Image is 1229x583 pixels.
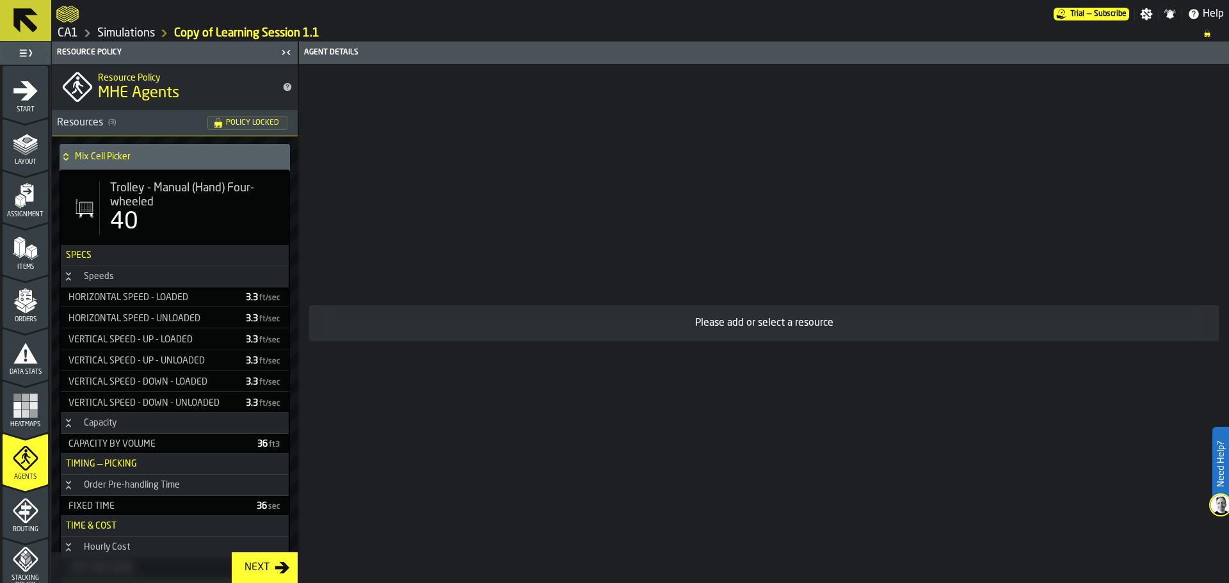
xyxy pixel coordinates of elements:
h3: title-section-[object Object] [52,110,298,136]
a: link-to-/wh/i/76e2a128-1b54-4d66-80d4-05ae4c277723 [97,26,155,40]
div: Resource Policy [54,48,277,57]
li: menu Agents [3,433,48,484]
span: ft/sec [259,379,280,387]
span: Data Stats [3,369,48,376]
div: Capacity [76,418,124,428]
span: Trolley - Manual (Hand) Four-wheeled [110,181,278,209]
header: Resource Policy [52,42,298,64]
h3: title-section-Capacity [61,413,289,434]
span: ( 3 ) [108,118,116,127]
span: MHE Agents [98,83,179,104]
label: button-toggle-Notifications [1159,8,1182,20]
button: Button-Hourly Cost-open [61,542,76,552]
span: Specs [61,250,92,260]
div: StatList-item-Vertical Speed - Down - Unloaded [61,393,289,413]
span: Help [1203,6,1224,22]
div: StatList-item-Vertical Speed - Up - Unloaded [61,351,289,371]
h2: Sub Title [98,70,272,83]
div: Speeds [76,271,122,282]
span: Timing — Picking [61,459,137,469]
span: 3.3 [246,356,281,365]
div: Horizontal Speed - Loaded [63,292,236,303]
div: Fixed time [63,501,246,511]
span: 36 [257,440,281,449]
div: Order Pre-handling Time [76,480,188,490]
li: menu Assignment [3,171,48,222]
h3: title-section-Time & Cost [61,516,289,537]
li: menu Items [3,223,48,275]
div: Horizontal Speed - Unloaded [63,314,236,324]
li: menu Orders [3,276,48,327]
label: button-toggle-Settings [1135,8,1158,20]
div: Title [110,181,278,209]
span: Start [3,106,48,113]
div: stat-Trolley - Manual (Hand) Four-wheeled [61,171,289,245]
span: ft/sec [259,315,280,323]
div: Vertical Speed - Down - Unloaded [63,398,236,408]
span: Layout [3,159,48,166]
span: ft/sec [259,337,280,344]
div: Vertical Speed - Up - Unloaded [63,356,236,366]
li: menu Data Stats [3,328,48,379]
a: link-to-/wh/i/76e2a128-1b54-4d66-80d4-05ae4c277723/pricing/ [1054,8,1129,20]
nav: Breadcrumb [56,26,1224,41]
label: Need Help? [1214,428,1228,500]
button: Button-Order Pre-handling Time-open [61,480,76,490]
span: ft/sec [259,294,280,302]
a: link-to-/wh/i/76e2a128-1b54-4d66-80d4-05ae4c277723/simulations/0f1afaf9-5e02-460f-9dd6-66b7263d720e [174,26,319,40]
div: Vertical Speed - Up - Loaded [63,335,236,345]
span: Routing [3,526,48,533]
div: Capacity by volume [63,439,247,449]
span: Items [3,264,48,271]
div: Hourly Cost [76,542,138,552]
span: 3.3 [246,399,281,408]
a: logo-header [56,3,79,26]
span: Subscribe [1094,10,1127,19]
span: 3.3 [246,314,281,323]
span: 3.3 [246,378,281,387]
span: Time & Cost [61,521,116,531]
span: Heatmaps [3,421,48,428]
div: StatList-item-Capacity by volume [61,434,289,454]
div: status-Policy Locked [207,116,287,130]
span: ft/sec [259,358,280,365]
h3: title-section-Order Pre-handling Time [61,475,289,496]
span: 3.3 [246,293,281,302]
div: Next [239,560,275,575]
div: StatList-item-Horizontal Speed - Loaded [61,287,289,307]
span: 36 [257,502,281,511]
span: Orders [3,316,48,323]
li: menu Heatmaps [3,381,48,432]
li: menu Layout [3,118,48,170]
div: StatList-item-Vertical Speed - Up - Loaded [61,330,289,349]
h3: title-section-Speeds [61,266,289,287]
label: button-toggle-Help [1182,6,1229,22]
h3: title-section-Timing — Picking [61,454,289,475]
span: 3.3 [246,335,281,344]
div: Vertical Speed - Down - Loaded [63,377,236,387]
span: — [1087,10,1091,19]
span: Trial [1070,10,1084,19]
div: Resources [57,115,207,131]
div: 40 [110,209,138,235]
div: Please add or select a resource [319,315,1209,331]
span: ft/sec [259,400,280,408]
button: button-Next [232,552,298,583]
label: button-toggle-Close me [277,45,295,60]
div: Menu Subscription [1054,8,1129,20]
div: Mix Cell Picker [60,144,285,170]
span: Agents [3,474,48,481]
label: button-toggle-Toggle Full Menu [3,44,48,62]
button: Button-Capacity-open [61,418,76,428]
h3: title-section-Specs [61,245,289,266]
div: Agent details [301,48,1226,57]
span: ft3 [269,441,280,449]
span: Policy Locked [226,119,279,127]
a: link-to-/wh/i/76e2a128-1b54-4d66-80d4-05ae4c277723 [58,26,78,40]
div: title-MHE Agents [52,64,298,110]
li: menu Start [3,66,48,117]
div: StatList-item-Horizontal Speed - Unloaded [61,308,289,328]
span: Assignment [3,211,48,218]
button: Button-Speeds-open [61,271,76,282]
